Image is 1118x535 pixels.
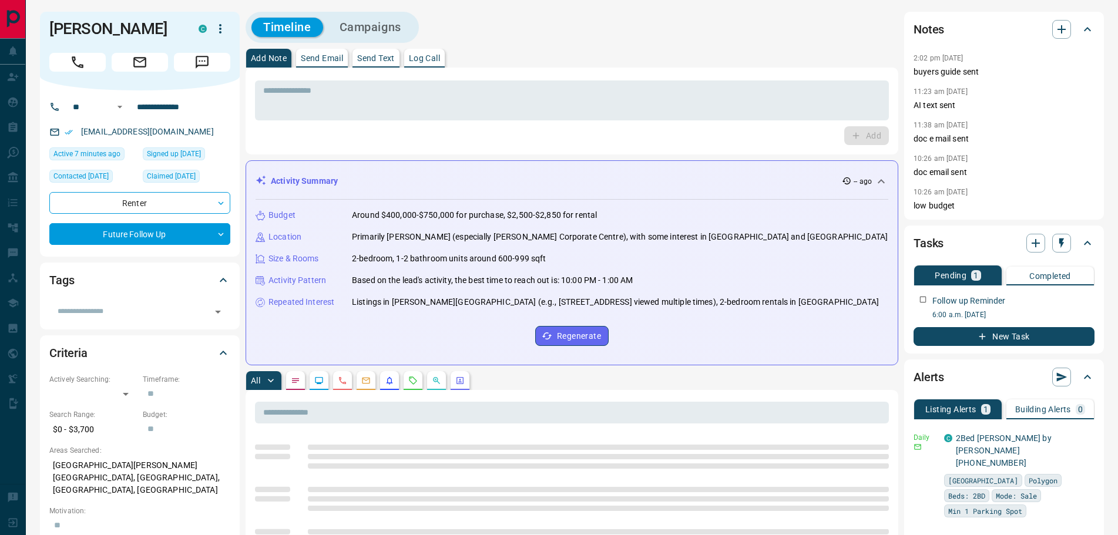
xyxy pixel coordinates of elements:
svg: Listing Alerts [385,376,394,385]
div: Sun Oct 12 2025 [49,147,137,164]
p: Search Range: [49,409,137,420]
p: Activity Summary [271,175,338,187]
h2: Notes [914,20,944,39]
p: 10:26 am [DATE] [914,154,968,163]
span: Beds: 2BD [948,490,985,502]
div: condos.ca [944,434,952,442]
p: Budget: [143,409,230,420]
div: Renter [49,192,230,214]
p: Send Email [301,54,343,62]
svg: Notes [291,376,300,385]
div: Sat May 20 2023 [143,147,230,164]
p: Primarily [PERSON_NAME] (especially [PERSON_NAME] Corporate Centre), with some interest in [GEOGR... [352,231,888,243]
span: [GEOGRAPHIC_DATA] [948,475,1018,486]
span: Mode: Sale [996,490,1037,502]
div: Sun Feb 04 2024 [143,170,230,186]
p: 1 [973,271,978,280]
p: Log Call [409,54,440,62]
p: Follow up Reminder [932,295,1005,307]
div: Mon May 05 2025 [49,170,137,186]
p: $0 - $3,700 [49,420,137,439]
p: 10:26 am [DATE] [914,188,968,196]
span: Call [49,53,106,72]
button: Open [210,304,226,320]
svg: Lead Browsing Activity [314,376,324,385]
p: Activity Pattern [268,274,326,287]
p: low budget [914,200,1095,212]
p: [GEOGRAPHIC_DATA][PERSON_NAME][GEOGRAPHIC_DATA], [GEOGRAPHIC_DATA], [GEOGRAPHIC_DATA], [GEOGRAPHI... [49,456,230,500]
p: 1 [983,405,988,413]
p: -- ago [854,176,872,187]
span: Signed up [DATE] [147,148,201,160]
button: Campaigns [328,18,413,37]
p: doc email sent [914,166,1095,179]
p: doc e mail sent [914,133,1095,145]
div: Criteria [49,339,230,367]
p: Building Alerts [1015,405,1071,413]
div: Notes [914,15,1095,43]
p: 6:00 a.m. [DATE] [932,309,1095,320]
span: Message [174,53,230,72]
p: 0 [1078,405,1083,413]
h2: Alerts [914,368,944,386]
button: New Task [914,327,1095,346]
a: 2Bed [PERSON_NAME] by [PERSON_NAME] [PHONE_NUMBER] [956,433,1052,467]
p: Repeated Interest [268,296,334,308]
button: Open [113,100,127,114]
p: 2-bedroom, 1-2 bathroom units around 600-999 sqft [352,253,546,265]
p: 11:23 am [DATE] [914,88,968,96]
button: Timeline [251,18,323,37]
p: 2:02 pm [DATE] [914,54,963,62]
p: Listing Alerts [925,405,976,413]
span: Email [112,53,168,72]
p: All [251,376,260,385]
span: Active 7 minutes ago [53,148,120,160]
p: Completed [1029,272,1071,280]
p: Areas Searched: [49,445,230,456]
p: AI text sent [914,99,1095,112]
p: Listings in [PERSON_NAME][GEOGRAPHIC_DATA] (e.g., [STREET_ADDRESS] viewed multiple times), 2-bedr... [352,296,879,308]
svg: Email [914,443,922,451]
p: buyers guide sent [914,66,1095,78]
p: Add Note [251,54,287,62]
p: Actively Searching: [49,374,137,385]
button: Regenerate [535,326,609,346]
h2: Criteria [49,344,88,362]
h2: Tasks [914,234,944,253]
div: Alerts [914,363,1095,391]
span: Claimed [DATE] [147,170,196,182]
p: Budget [268,209,296,221]
p: Based on the lead's activity, the best time to reach out is: 10:00 PM - 1:00 AM [352,274,633,287]
p: 11:38 am [DATE] [914,121,968,129]
p: Location [268,231,301,243]
span: Min 1 Parking Spot [948,505,1022,517]
p: Around $400,000-$750,000 for purchase, $2,500-$2,850 for rental [352,209,597,221]
svg: Emails [361,376,371,385]
div: condos.ca [199,25,207,33]
p: Timeframe: [143,374,230,385]
span: Contacted [DATE] [53,170,109,182]
svg: Agent Actions [455,376,465,385]
h1: [PERSON_NAME] [49,19,181,38]
p: Size & Rooms [268,253,319,265]
svg: Opportunities [432,376,441,385]
p: Motivation: [49,506,230,516]
p: Pending [935,271,966,280]
a: [EMAIL_ADDRESS][DOMAIN_NAME] [81,127,214,136]
div: Tags [49,266,230,294]
h2: Tags [49,271,74,290]
div: Tasks [914,229,1095,257]
div: Future Follow Up [49,223,230,245]
svg: Email Verified [65,128,73,136]
div: Activity Summary-- ago [256,170,888,192]
svg: Requests [408,376,418,385]
svg: Calls [338,376,347,385]
p: Send Text [357,54,395,62]
p: Daily [914,432,937,443]
span: Polygon [1029,475,1057,486]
